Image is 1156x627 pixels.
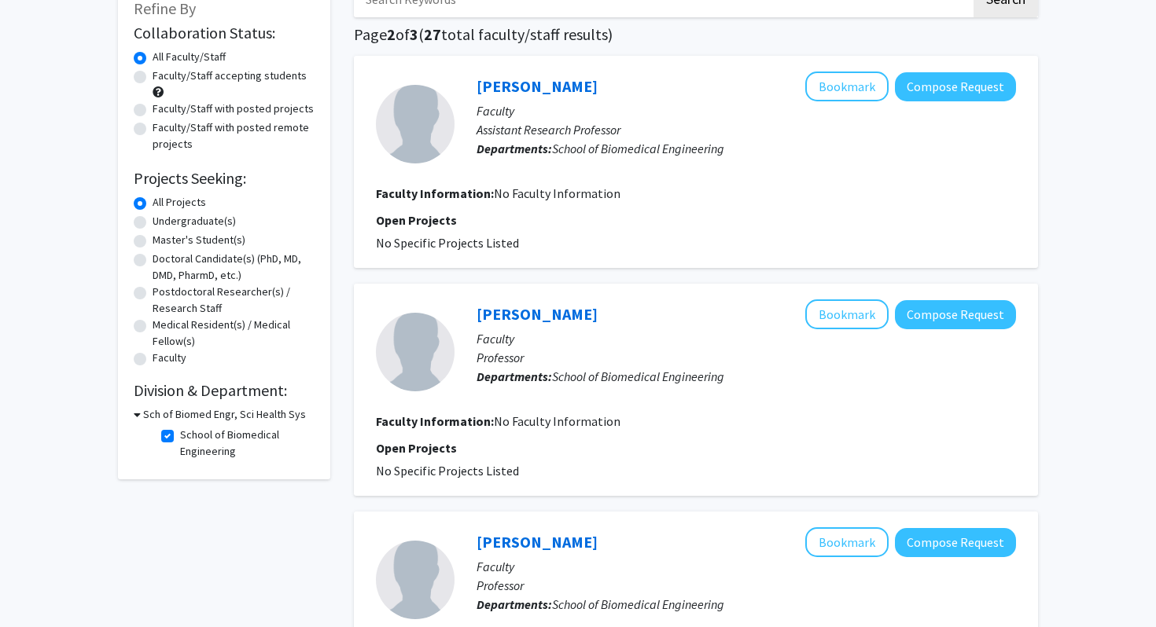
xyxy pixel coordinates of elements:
span: 27 [424,24,441,44]
p: Faculty [477,329,1016,348]
label: Doctoral Candidate(s) (PhD, MD, DMD, PharmD, etc.) [153,251,315,284]
button: Compose Request to Kenneth Barbee [895,528,1016,557]
h1: Page of ( total faculty/staff results) [354,25,1038,44]
a: [PERSON_NAME] [477,76,598,96]
button: Compose Request to Victoria Nash [895,72,1016,101]
span: 3 [410,24,418,44]
a: [PERSON_NAME] [477,304,598,324]
label: School of Biomedical Engineering [180,427,311,460]
label: All Projects [153,194,206,211]
b: Departments: [477,596,552,612]
span: School of Biomedical Engineering [552,596,724,612]
span: 2 [387,24,396,44]
h2: Projects Seeking: [134,169,315,188]
p: Assistant Research Professor [477,120,1016,139]
p: Faculty [477,101,1016,120]
label: Medical Resident(s) / Medical Fellow(s) [153,317,315,350]
iframe: Chat [12,556,67,615]
p: Professor [477,348,1016,367]
label: Faculty [153,350,186,366]
label: Master's Student(s) [153,232,245,248]
button: Compose Request to Amy Throckmorton [895,300,1016,329]
button: Add Kenneth Barbee to Bookmarks [805,527,889,557]
p: Faculty [477,557,1016,576]
b: Faculty Information: [376,185,494,201]
p: Professor [477,576,1016,595]
span: School of Biomedical Engineering [552,141,724,156]
label: Faculty/Staff with posted projects [153,101,314,117]
b: Departments: [477,141,552,156]
span: No Faculty Information [494,413,620,429]
label: Faculty/Staff accepting students [153,68,307,84]
p: Open Projects [376,211,1016,229]
span: No Faculty Information [494,185,620,201]
a: [PERSON_NAME] [477,532,598,552]
b: Faculty Information: [376,413,494,429]
h3: Sch of Biomed Engr, Sci Health Sys [143,406,306,423]
span: No Specific Projects Listed [376,235,519,251]
button: Add Victoria Nash to Bookmarks [805,71,889,101]
button: Add Amy Throckmorton to Bookmarks [805,299,889,329]
label: Postdoctoral Researcher(s) / Research Staff [153,284,315,317]
span: School of Biomedical Engineering [552,368,724,384]
h2: Collaboration Status: [134,24,315,42]
span: No Specific Projects Listed [376,463,519,478]
b: Departments: [477,368,552,384]
label: Faculty/Staff with posted remote projects [153,119,315,152]
label: Undergraduate(s) [153,213,236,229]
p: Open Projects [376,438,1016,457]
h2: Division & Department: [134,381,315,400]
label: All Faculty/Staff [153,49,226,65]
